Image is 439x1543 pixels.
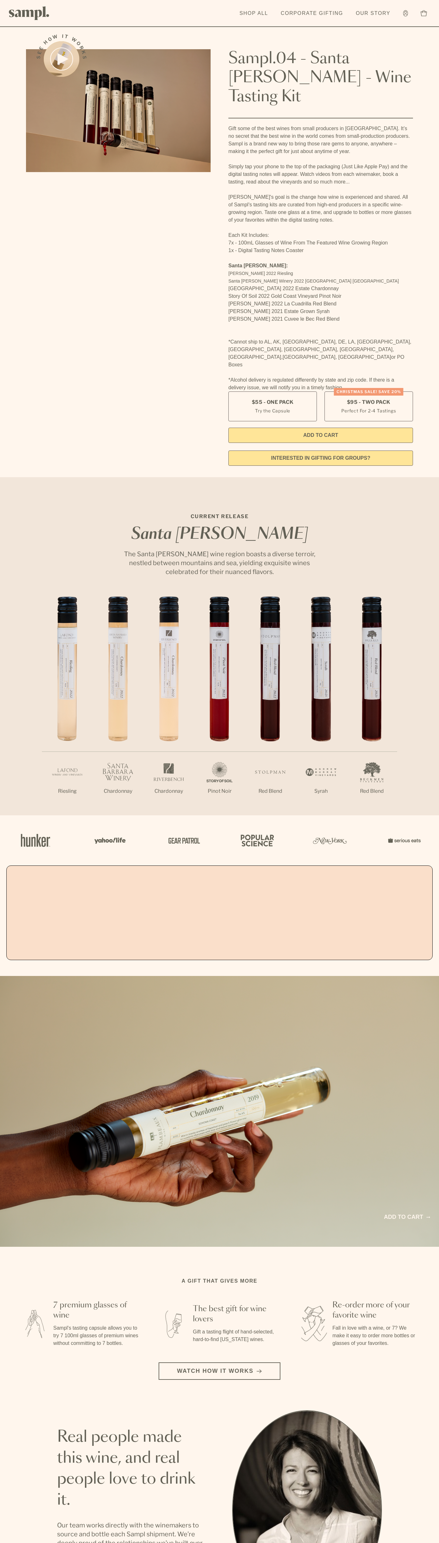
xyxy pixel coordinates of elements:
button: Watch how it works [159,1362,280,1380]
p: Red Blend [245,787,296,795]
li: Story Of Soil 2022 Gold Coast Vineyard Pinot Noir [228,292,413,300]
strong: Santa [PERSON_NAME]: [228,263,288,268]
p: Sampl's tasting capsule allows you to try 7 100ml glasses of premium wines without committing to ... [53,1324,140,1347]
img: Sampl.04 - Santa Barbara - Wine Tasting Kit [26,49,211,172]
span: Santa [PERSON_NAME] Winery 2022 [GEOGRAPHIC_DATA] [GEOGRAPHIC_DATA] [228,278,399,284]
p: Red Blend [346,787,397,795]
span: [PERSON_NAME] 2022 Riesling [228,271,293,276]
p: The Santa [PERSON_NAME] wine region boasts a diverse terroir, nestled between mountains and sea, ... [118,550,321,576]
li: 1 / 7 [42,597,93,815]
a: Our Story [353,6,394,20]
a: Add to cart [384,1213,430,1221]
h2: Real people made this wine, and real people love to drink it. [57,1427,207,1511]
span: $95 - Two Pack [347,399,390,406]
li: 6 / 7 [296,597,346,815]
h1: Sampl.04 - Santa [PERSON_NAME] - Wine Tasting Kit [228,49,413,106]
div: Christmas SALE! Save 20% [334,388,403,396]
img: Artboard_5_7fdae55a-36fd-43f7-8bfd-f74a06a2878e_x450.png [164,827,202,854]
li: 5 / 7 [245,597,296,815]
h3: 7 premium glasses of wine [53,1300,140,1320]
img: Artboard_1_c8cd28af-0030-4af1-819c-248e302c7f06_x450.png [16,827,55,854]
button: See how it works [44,41,79,77]
p: Chardonnay [93,787,143,795]
li: [PERSON_NAME] 2021 Estate Grown Syrah [228,308,413,315]
a: Corporate Gifting [278,6,346,20]
p: Gift a tasting flight of hand-selected, hard-to-find [US_STATE] wines. [193,1328,279,1343]
small: Try the Capsule [255,407,290,414]
p: Fall in love with a wine, or 7? We make it easy to order more bottles or glasses of your favorites. [332,1324,419,1347]
em: Santa [PERSON_NAME] [131,527,308,542]
h2: A gift that gives more [182,1277,258,1285]
li: [PERSON_NAME] 2022 La Cuadrilla Red Blend [228,300,413,308]
img: Artboard_7_5b34974b-f019-449e-91fb-745f8d0877ee_x450.png [384,827,423,854]
li: [GEOGRAPHIC_DATA] 2022 Estate Chardonnay [228,285,413,292]
p: CURRENT RELEASE [118,513,321,520]
li: 4 / 7 [194,597,245,815]
span: [GEOGRAPHIC_DATA], [GEOGRAPHIC_DATA] [283,354,391,360]
p: Riesling [42,787,93,795]
img: Sampl logo [9,6,49,20]
div: Gift some of the best wines from small producers in [GEOGRAPHIC_DATA]. It’s no secret that the be... [228,125,413,391]
span: $55 - One Pack [252,399,294,406]
a: Shop All [236,6,271,20]
img: Artboard_6_04f9a106-072f-468a-bdd7-f11783b05722_x450.png [90,827,128,854]
h3: Re-order more of your favorite wine [332,1300,419,1320]
p: Chardonnay [143,787,194,795]
li: 3 / 7 [143,597,194,815]
p: Syrah [296,787,346,795]
small: Perfect For 2-4 Tastings [341,407,396,414]
img: Artboard_3_0b291449-6e8c-4d07-b2c2-3f3601a19cd1_x450.png [311,827,349,854]
h3: The best gift for wine lovers [193,1304,279,1324]
span: , [281,354,283,360]
p: Pinot Noir [194,787,245,795]
li: 2 / 7 [93,597,143,815]
button: Add to Cart [228,428,413,443]
li: 7 / 7 [346,597,397,815]
a: interested in gifting for groups? [228,451,413,466]
img: Artboard_4_28b4d326-c26e-48f9-9c80-911f17d6414e_x450.png [237,827,275,854]
li: [PERSON_NAME] 2021 Cuvee le Bec Red Blend [228,315,413,323]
